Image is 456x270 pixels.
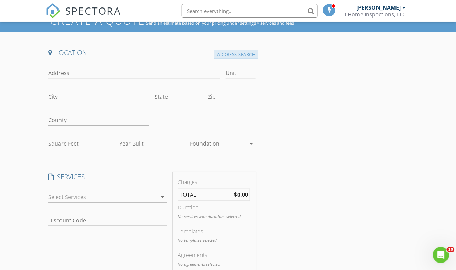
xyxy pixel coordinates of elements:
[178,261,250,267] p: No agreements selected
[178,189,216,201] td: TOTAL
[214,50,258,59] div: Address Search
[146,20,294,26] span: Send an estimate based on your pricing under settings > services and fees
[234,191,248,198] strong: $0.00
[178,251,250,259] div: Agreements
[159,193,167,201] i: arrow_drop_down
[178,214,250,220] p: No services with durations selected
[247,139,256,148] i: arrow_drop_down
[178,227,250,235] div: Templates
[433,247,449,263] iframe: Intercom live chat
[65,3,121,18] span: SPECTORA
[46,3,60,18] img: The Best Home Inspection Software - Spectora
[178,237,250,243] p: No templates selected
[343,11,406,18] div: D Home Inspections, LLC
[357,4,401,11] div: [PERSON_NAME]
[48,215,167,226] input: Discount Code
[48,48,256,57] h4: Location
[447,247,455,252] span: 10
[178,178,250,186] div: Charges
[46,9,121,23] a: SPECTORA
[48,172,167,181] h4: SERVICES
[182,4,318,18] input: Search everything...
[178,203,250,212] div: Duration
